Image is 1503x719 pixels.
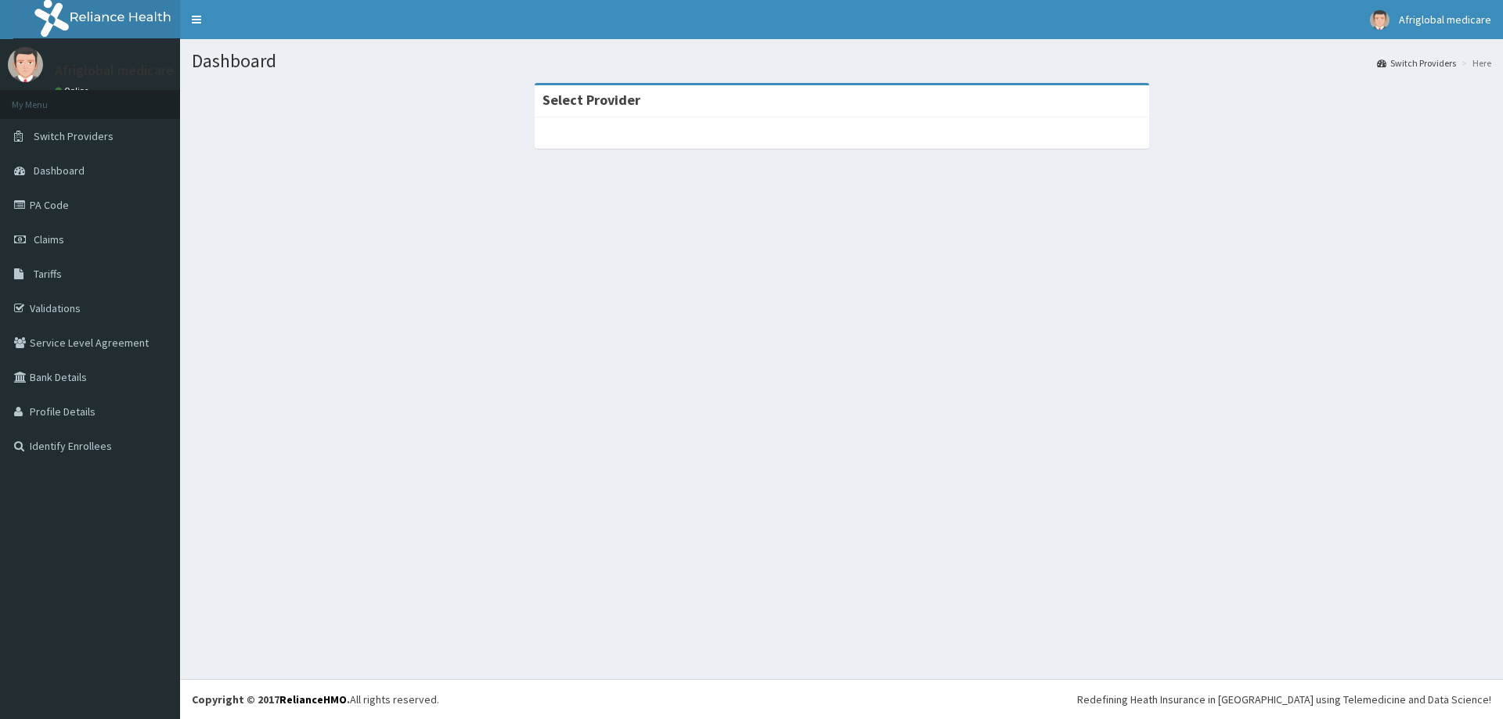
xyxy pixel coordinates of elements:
[279,692,347,706] a: RelianceHMO
[180,679,1503,719] footer: All rights reserved.
[34,129,114,143] span: Switch Providers
[34,267,62,281] span: Tariffs
[34,164,85,178] span: Dashboard
[192,692,350,706] strong: Copyright © 2017 .
[1370,10,1389,30] img: User Image
[55,85,92,96] a: Online
[1399,13,1491,27] span: Afriglobal medicare
[1458,56,1491,70] li: Here
[1077,692,1491,707] div: Redefining Heath Insurance in [GEOGRAPHIC_DATA] using Telemedicine and Data Science!
[192,51,1491,71] h1: Dashboard
[1377,56,1456,70] a: Switch Providers
[34,232,64,246] span: Claims
[55,63,174,77] p: Afriglobal medicare
[8,47,43,82] img: User Image
[542,91,640,109] strong: Select Provider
